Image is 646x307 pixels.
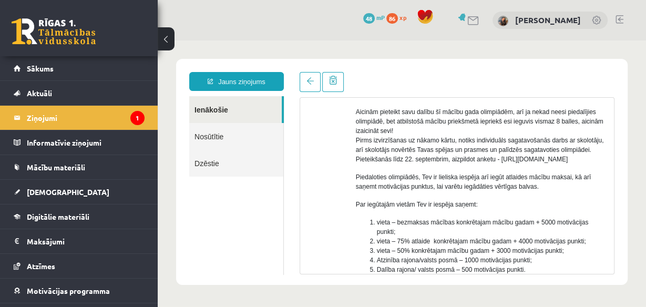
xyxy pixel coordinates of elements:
[12,18,96,45] a: Rīgas 1. Tālmācības vidusskola
[219,177,448,196] li: vieta – bezmaksas mācības konkrētajam mācību gadam + 5000 motivācijas punkti;
[219,224,448,234] li: Dalība rajona/ valsts posmā – 500 motivācijas punkti.
[27,261,55,271] span: Atzīmes
[219,206,448,215] li: vieta – 50% konkrētajam mācību gadam + 3000 motivācijas punkti;
[198,67,448,124] p: Aicinām pieteikt savu dalību šī mācību gada olimpiādēm, arī ja nekad neesi piedalījies olimpiādē,...
[14,229,145,253] a: Maksājumi
[399,13,406,22] span: xp
[198,132,448,151] p: Piedaloties olimpiādēs, Tev ir lieliska iespēja arī iegūt atlaides mācību maksai, kā arī saņemt m...
[14,180,145,204] a: [DEMOGRAPHIC_DATA]
[32,109,126,136] a: Dzēstie
[130,111,145,125] i: 1
[32,56,124,83] a: Ienākošie
[386,13,412,22] a: 86 xp
[27,88,52,98] span: Aktuāli
[14,279,145,303] a: Motivācijas programma
[27,212,89,221] span: Digitālie materiāli
[27,106,145,130] legend: Ziņojumi
[14,56,145,80] a: Sākums
[14,155,145,179] a: Mācību materiāli
[27,229,145,253] legend: Maksājumi
[498,16,508,26] img: Sabīne Eiklone
[32,32,126,50] a: Jauns ziņojums
[363,13,375,24] span: 48
[14,81,145,105] a: Aktuāli
[14,204,145,229] a: Digitālie materiāli
[27,162,85,172] span: Mācību materiāli
[515,15,581,25] a: [PERSON_NAME]
[14,254,145,278] a: Atzīmes
[219,215,448,224] li: Atzinība rajona/valsts posmā – 1000 motivācijas punkti;
[363,13,385,22] a: 48 mP
[219,196,448,206] li: vieta – 75% atlaide konkrētajam mācību gadam + 4000 motivācijas punkti;
[27,286,110,295] span: Motivācijas programma
[27,187,109,197] span: [DEMOGRAPHIC_DATA]
[14,106,145,130] a: Ziņojumi1
[27,64,54,73] span: Sākums
[27,130,145,155] legend: Informatīvie ziņojumi
[14,130,145,155] a: Informatīvie ziņojumi
[386,13,398,24] span: 86
[198,159,448,169] p: Par iegūtajām vietām Tev ir iespēja saņemt:
[32,83,126,109] a: Nosūtītie
[376,13,385,22] span: mP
